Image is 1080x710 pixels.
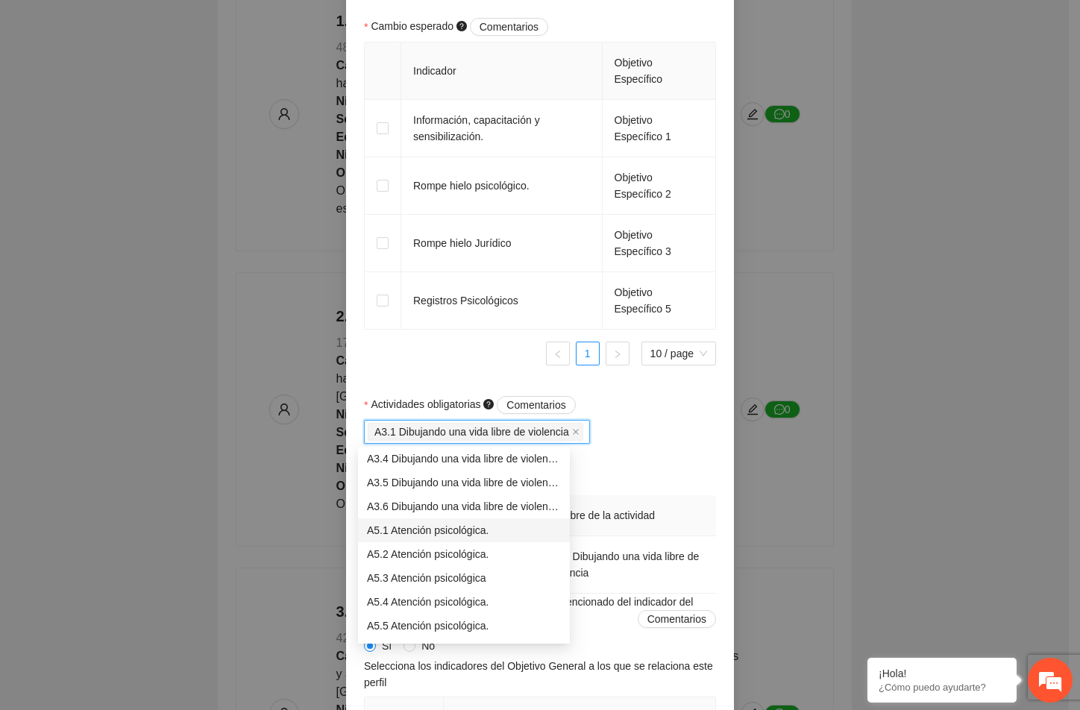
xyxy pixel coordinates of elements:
[368,423,583,441] span: A3.1 Dibujando una vida libre de violencia
[358,542,570,566] div: A5.2 Atención psicológica.
[546,342,570,365] button: left
[553,350,562,359] span: left
[506,397,565,413] span: Comentarios
[401,157,603,215] td: Rompe hielo psicológico.
[401,100,603,157] td: Información, capacitación y sensibilización.
[358,518,570,542] div: A5.1 Atención psicológica.
[374,424,569,440] span: A3.1 Dibujando una vida libre de violencia
[367,594,561,610] div: A5.4 Atención psicológica.
[638,610,716,628] button: ¿Este beneficiario va a lograr el cambio mencionado del indicador del Objetivo General?
[367,570,561,586] div: A5.3 Atención psicológica
[603,43,717,100] th: Objetivo Específico
[456,21,467,31] span: question-circle
[367,618,561,634] div: A5.5 Atención psicológica.
[497,396,575,414] button: Actividades obligatorias question-circle
[650,342,707,365] span: 10 / page
[415,638,441,654] span: No
[358,494,570,518] div: A3.6 Dibujando una vida libre de violencia
[483,399,494,409] span: question-circle
[647,611,706,627] span: Comentarios
[470,18,548,36] button: Cambio esperado question-circle
[367,474,561,491] div: A3.5 Dibujando una vida libre de violencia
[78,76,251,95] div: Chatee con nosotros ahora
[364,658,716,691] span: Selecciona los indicadores del Objetivo General a los que se relaciona este perfil
[577,342,599,365] a: 1
[606,342,630,365] button: right
[376,638,398,654] span: Sí
[401,43,603,100] th: Indicador
[358,566,570,590] div: A5.3 Atención psicológica
[87,199,206,350] span: Estamos en línea.
[371,18,548,36] span: Cambio esperado
[879,667,1005,679] div: ¡Hola!
[7,407,284,459] textarea: Escriba su mensaje y pulse “Intro”
[480,19,539,35] span: Comentarios
[606,342,630,365] li: Next Page
[358,614,570,638] div: A5.5 Atención psicológica.
[371,396,575,414] span: Actividades obligatorias
[603,100,717,157] td: Objetivo Específico 1
[401,272,603,330] td: Registros Psicológicos
[245,7,280,43] div: Minimizar ventana de chat en vivo
[401,215,603,272] td: Rompe hielo Jurídico
[576,342,600,365] li: 1
[536,495,716,536] th: Nombre de la actividad
[358,471,570,494] div: A3.5 Dibujando una vida libre de violencia
[603,272,717,330] td: Objetivo Específico 5
[367,546,561,562] div: A5.2 Atención psicológica.
[367,522,561,538] div: A5.1 Atención psicológica.
[367,498,561,515] div: A3.6 Dibujando una vida libre de violencia
[641,342,716,365] div: Page Size
[603,157,717,215] td: Objetivo Específico 2
[358,638,570,662] div: A5.6 Atención psicológica.
[536,536,716,594] td: A3.1 Dibujando una vida libre de violencia
[358,447,570,471] div: A3.4 Dibujando una vida libre de violencia
[546,342,570,365] li: Previous Page
[613,350,622,359] span: right
[572,428,580,436] span: close
[367,450,561,467] div: A3.4 Dibujando una vida libre de violencia
[358,590,570,614] div: A5.4 Atención psicológica.
[879,682,1005,693] p: ¿Cómo puedo ayudarte?
[603,215,717,272] td: Objetivo Específico 3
